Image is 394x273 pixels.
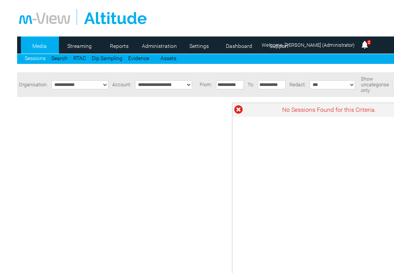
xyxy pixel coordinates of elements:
[262,42,354,48] span: Welcome, [PERSON_NAME] (Administrator)
[360,40,369,49] img: bell25.png
[17,72,49,97] td: Organisation:
[198,72,214,97] td: From:
[367,40,371,45] span: 2
[221,40,257,52] a: Dashboard
[141,40,178,52] a: Administration
[25,55,46,61] a: Sessions
[73,55,86,61] a: RTAC
[160,55,176,61] a: Assets
[361,76,389,93] span: Show uncategorise only:
[261,40,297,52] a: Support
[110,72,133,97] td: Account:
[288,72,308,97] td: Redact:
[181,40,218,52] a: Settings
[21,40,58,52] a: Media
[282,106,376,113] span: No Sessions Found for this Criteria.
[61,40,98,52] a: Streaming
[51,55,68,61] a: Search
[92,55,122,61] a: Dip Sampling
[128,55,149,61] a: Evidence
[101,40,138,52] a: Reports
[246,72,256,97] td: To:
